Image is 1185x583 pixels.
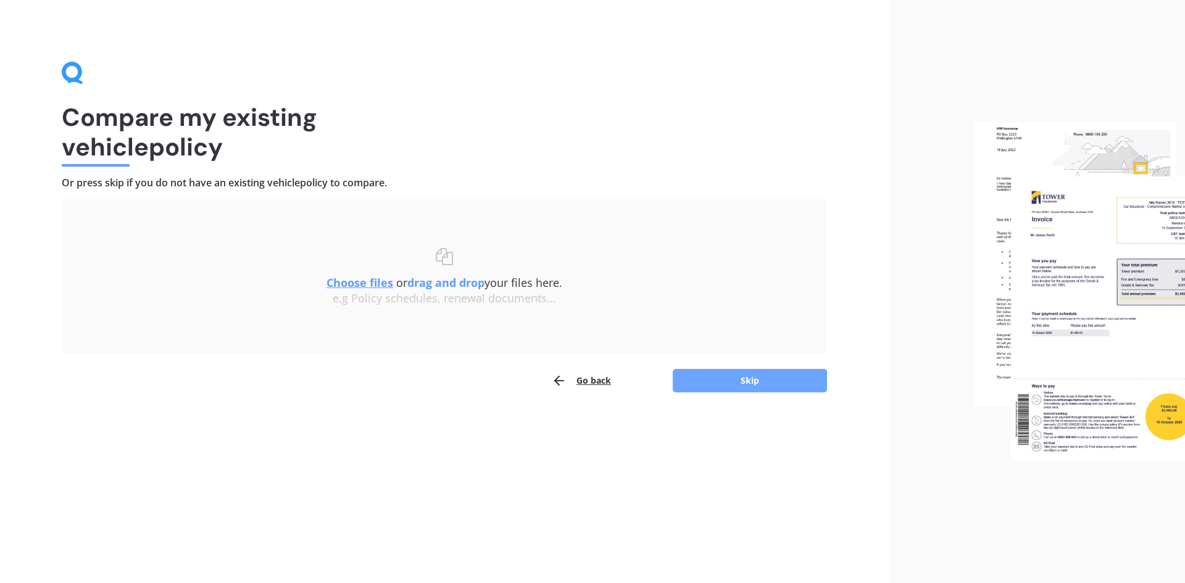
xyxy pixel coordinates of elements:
div: e.g Policy schedules, renewal documents... [86,292,802,305]
u: Choose files [326,275,393,290]
button: Go back [552,368,611,393]
b: drag and drop [407,275,484,290]
button: Skip [673,369,827,392]
h4: Or press skip if you do not have an existing vehicle policy to compare. [62,176,827,189]
span: or your files here. [326,275,562,290]
h1: Compare my existing vehicle policy [62,102,827,162]
img: files.webp [975,122,1185,461]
